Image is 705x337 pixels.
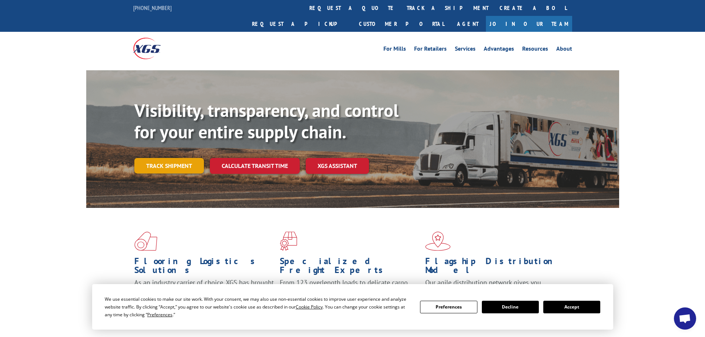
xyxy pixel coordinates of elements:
span: Cookie Policy [296,304,323,310]
div: We use essential cookies to make our site work. With your consent, we may also use non-essential ... [105,295,411,319]
a: Agent [450,16,486,32]
h1: Flooring Logistics Solutions [134,257,274,278]
a: Track shipment [134,158,204,173]
a: Request a pickup [246,16,353,32]
a: Join Our Team [486,16,572,32]
a: Advantages [484,46,514,54]
p: From 123 overlength loads to delicate cargo, our experienced staff knows the best way to move you... [280,278,420,311]
span: As an industry carrier of choice, XGS has brought innovation and dedication to flooring logistics... [134,278,274,304]
span: Preferences [147,311,172,318]
a: For Mills [383,46,406,54]
img: xgs-icon-flagship-distribution-model-red [425,232,451,251]
a: Customer Portal [353,16,450,32]
a: For Retailers [414,46,447,54]
a: Calculate transit time [210,158,300,174]
div: Cookie Consent Prompt [92,284,613,330]
a: Services [455,46,476,54]
span: Our agile distribution network gives you nationwide inventory management on demand. [425,278,561,296]
button: Accept [543,301,600,313]
a: About [556,46,572,54]
h1: Flagship Distribution Model [425,257,565,278]
a: XGS ASSISTANT [306,158,369,174]
h1: Specialized Freight Experts [280,257,420,278]
div: Open chat [674,307,696,330]
b: Visibility, transparency, and control for your entire supply chain. [134,99,399,143]
a: Resources [522,46,548,54]
a: [PHONE_NUMBER] [133,4,172,11]
button: Preferences [420,301,477,313]
button: Decline [482,301,539,313]
img: xgs-icon-total-supply-chain-intelligence-red [134,232,157,251]
img: xgs-icon-focused-on-flooring-red [280,232,297,251]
